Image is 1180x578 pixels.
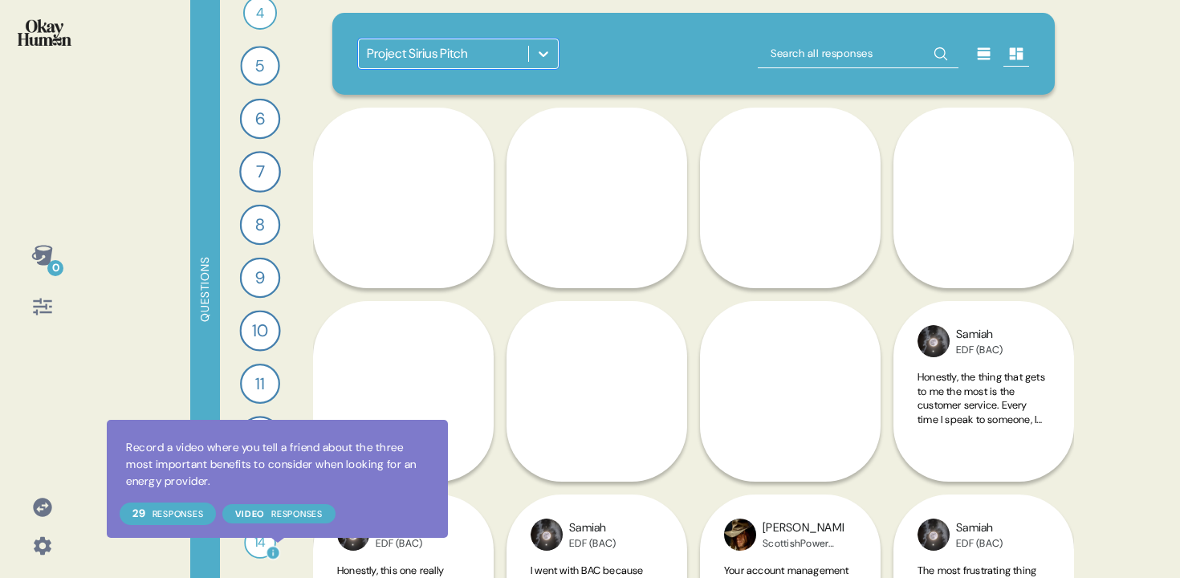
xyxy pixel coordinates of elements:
[240,99,281,140] div: 6
[956,519,1003,537] div: Samiah
[956,537,1003,550] div: EDF (BAC)
[569,537,616,550] div: EDF (BAC)
[47,260,63,276] div: 0
[724,519,756,551] img: profilepic_24439622432333258.jpg
[240,258,281,299] div: 9
[569,519,616,537] div: Samiah
[337,519,369,551] img: profilepic_24795020673457394.jpg
[239,151,281,193] div: 7
[240,46,279,85] div: 5
[18,19,71,46] img: okayhuman.3b1b6348.png
[956,344,1003,356] div: EDF (BAC)
[763,537,844,550] div: ScottishPower (B)
[918,325,950,357] img: profilepic_24795020673457394.jpg
[376,519,422,537] div: Samiah
[956,326,1003,344] div: Samiah
[240,470,280,510] div: 13
[239,416,281,458] div: 12
[240,205,281,246] div: 8
[367,44,468,63] div: Project Sirius Pitch
[376,537,422,550] div: EDF (BAC)
[244,527,276,559] div: 14
[531,519,563,551] img: profilepic_24795020673457394.jpg
[239,310,280,351] div: 10
[240,364,280,404] div: 11
[763,519,844,537] div: [PERSON_NAME]
[758,39,958,68] input: Search all responses
[918,519,950,551] img: profilepic_24795020673457394.jpg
